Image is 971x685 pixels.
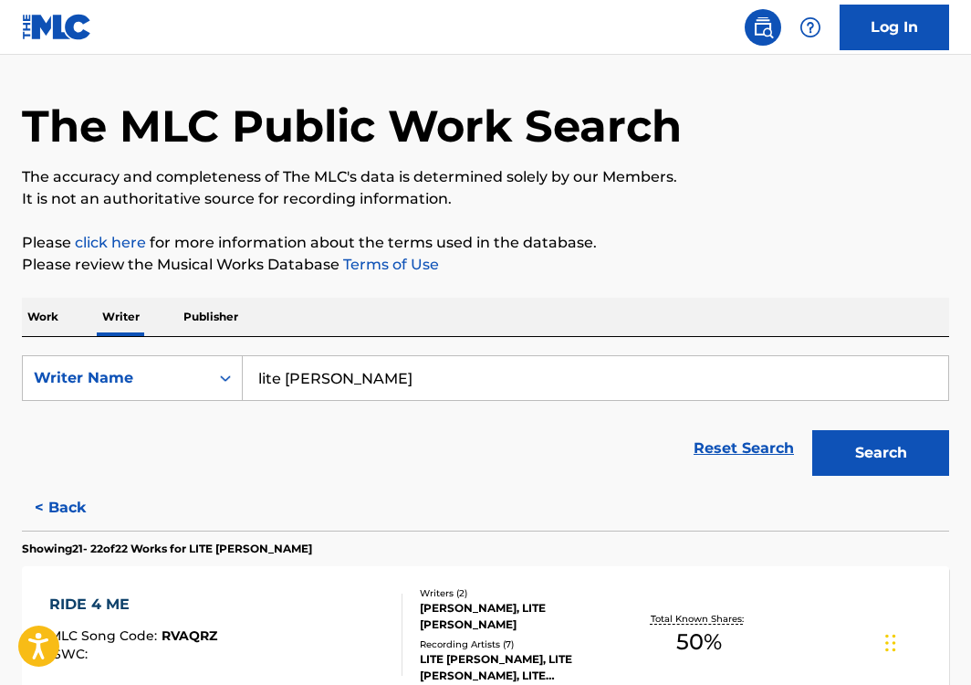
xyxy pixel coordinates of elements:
p: Writer [97,298,145,336]
img: search [752,16,774,38]
span: ISWC : [49,646,92,662]
span: MLC Song Code : [49,627,162,644]
p: The accuracy and completeness of The MLC's data is determined solely by our Members. [22,166,949,188]
span: 50 % [676,626,722,659]
a: click here [75,234,146,251]
div: Help [792,9,829,46]
p: It is not an authoritative source for recording information. [22,188,949,210]
div: Writer Name [34,367,198,389]
div: RIDE 4 ME [49,594,217,616]
p: Publisher [178,298,244,336]
h1: The MLC Public Work Search [22,99,682,153]
div: Writers ( 2 ) [420,586,622,600]
p: Total Known Shares: [651,612,748,626]
p: Work [22,298,64,336]
div: Recording Artists ( 7 ) [420,638,622,651]
a: Reset Search [684,428,803,469]
a: Terms of Use [339,256,439,273]
a: Log In [840,5,949,50]
span: RVAQRZ [162,627,217,644]
p: Please for more information about the terms used in the database. [22,232,949,254]
button: < Back [22,485,131,531]
img: MLC Logo [22,14,92,40]
img: help [799,16,821,38]
button: Search [812,430,949,476]
div: LITE [PERSON_NAME], LITE [PERSON_NAME], LITE [PERSON_NAME], LITE [PERSON_NAME], LITE [PERSON_NAME] [420,651,622,684]
p: Please review the Musical Works Database [22,254,949,276]
div: Drag [885,616,896,670]
form: Search Form [22,355,949,485]
p: Showing 21 - 22 of 22 Works for LITE [PERSON_NAME] [22,541,312,557]
iframe: Chat Widget [880,597,971,685]
a: Public Search [745,9,781,46]
div: [PERSON_NAME], LITE [PERSON_NAME] [420,600,622,633]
